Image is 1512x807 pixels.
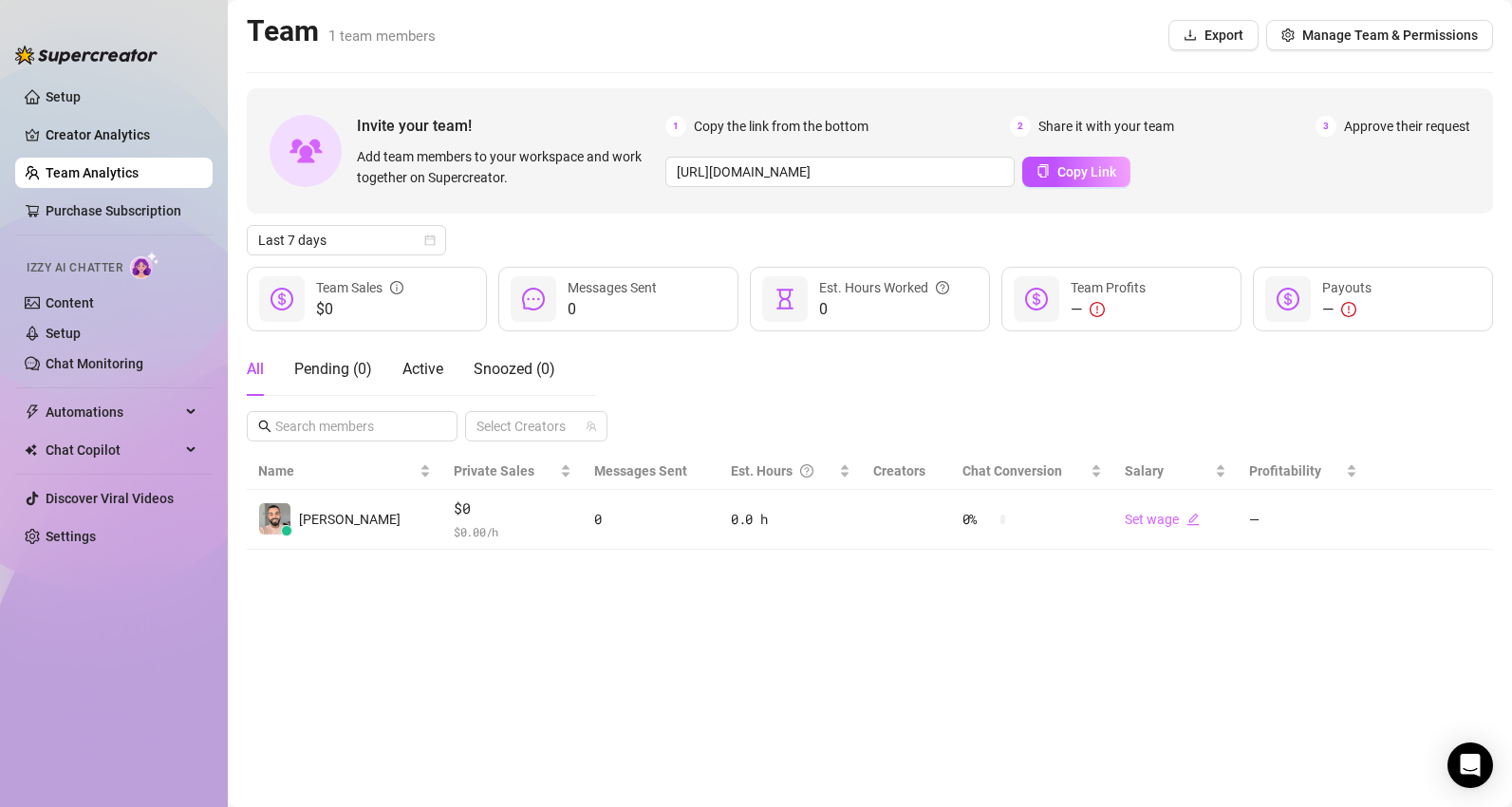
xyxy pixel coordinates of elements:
[1322,298,1372,321] div: —
[46,89,81,104] a: Setup
[316,298,403,321] span: $0
[1125,463,1164,479] span: Salary
[130,252,159,279] img: AI Chatter
[402,360,443,378] span: Active
[258,420,271,433] span: search
[1038,116,1174,137] span: Share it with your team
[594,509,708,530] div: 0
[1344,116,1470,137] span: Approve their request
[1168,20,1259,50] button: Export
[731,509,850,530] div: 0.0 h
[694,116,868,137] span: Copy the link from the bottom
[258,226,435,254] span: Last 7 days
[46,295,94,310] a: Content
[594,463,687,479] span: Messages Sent
[46,491,174,506] a: Discover Viral Videos
[1341,302,1356,317] span: exclamation-circle
[299,509,401,530] span: [PERSON_NAME]
[1204,28,1243,43] span: Export
[665,116,686,137] span: 1
[46,165,139,180] a: Team Analytics
[357,114,665,138] span: Invite your team!
[1184,28,1197,42] span: download
[936,277,949,298] span: question-circle
[357,146,658,188] span: Add team members to your workspace and work together on Supercreator.
[1071,280,1146,295] span: Team Profits
[1447,742,1493,788] div: Open Intercom Messenger
[46,120,197,150] a: Creator Analytics
[1010,116,1031,137] span: 2
[1238,490,1368,550] td: —
[568,298,657,321] span: 0
[27,259,122,277] span: Izzy AI Chatter
[46,196,197,226] a: Purchase Subscription
[1025,288,1048,310] span: dollar-circle
[454,497,571,520] span: $0
[46,529,96,544] a: Settings
[1281,28,1295,42] span: setting
[1266,20,1493,50] button: Manage Team & Permissions
[1249,463,1321,479] span: Profitability
[1090,302,1105,317] span: exclamation-circle
[962,463,1062,479] span: Chat Conversion
[25,404,40,420] span: thunderbolt
[46,397,180,427] span: Automations
[46,435,180,465] span: Chat Copilot
[316,277,403,298] div: Team Sales
[46,326,81,341] a: Setup
[962,509,993,530] span: 0 %
[294,358,372,381] div: Pending ( 0 )
[819,277,949,298] div: Est. Hours Worked
[454,522,571,541] span: $ 0.00 /h
[1302,28,1478,43] span: Manage Team & Permissions
[15,46,158,65] img: logo-BBDzfeDw.svg
[454,463,534,479] span: Private Sales
[247,453,442,490] th: Name
[1322,280,1372,295] span: Payouts
[522,288,545,310] span: message
[46,356,143,371] a: Chat Monitoring
[247,13,436,49] h2: Team
[568,280,657,295] span: Messages Sent
[25,443,37,457] img: Chat Copilot
[259,503,290,535] img: Kasra Akbar
[731,460,835,481] div: Est. Hours
[1125,512,1200,527] a: Set wageedit
[774,288,796,310] span: hourglass
[1071,298,1146,321] div: —
[1277,288,1299,310] span: dollar-circle
[271,288,293,310] span: dollar-circle
[1057,164,1116,179] span: Copy Link
[586,421,597,432] span: team
[1316,116,1336,137] span: 3
[275,416,431,437] input: Search members
[1186,513,1200,526] span: edit
[247,358,264,381] div: All
[328,28,436,45] span: 1 team members
[1036,164,1050,178] span: copy
[258,460,416,481] span: Name
[862,453,950,490] th: Creators
[819,298,949,321] span: 0
[1022,157,1130,187] button: Copy Link
[390,277,403,298] span: info-circle
[424,235,436,246] span: calendar
[800,460,813,481] span: question-circle
[474,360,555,378] span: Snoozed ( 0 )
